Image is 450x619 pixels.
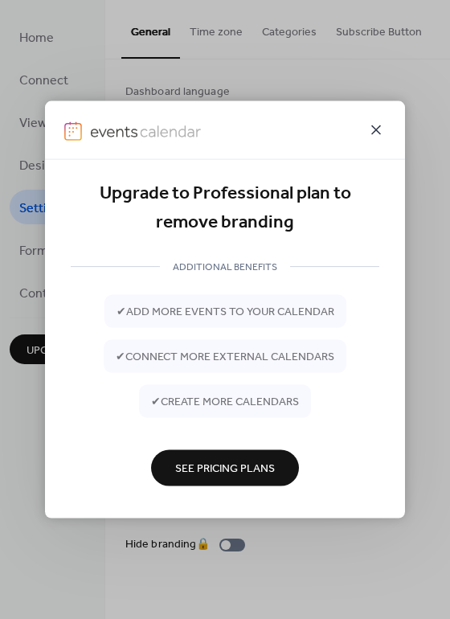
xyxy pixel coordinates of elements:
[90,121,201,141] img: logo-type
[151,449,299,486] button: See Pricing Plans
[64,121,82,141] img: logo-icon
[151,394,299,411] span: ✔ create more calendars
[175,461,275,478] span: See Pricing Plans
[117,304,334,321] span: ✔ add more events to your calendar
[116,349,334,366] span: ✔ connect more external calendars
[160,259,290,276] span: ADDITIONAL BENEFITS
[71,179,379,238] div: Upgrade to Professional plan to remove branding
